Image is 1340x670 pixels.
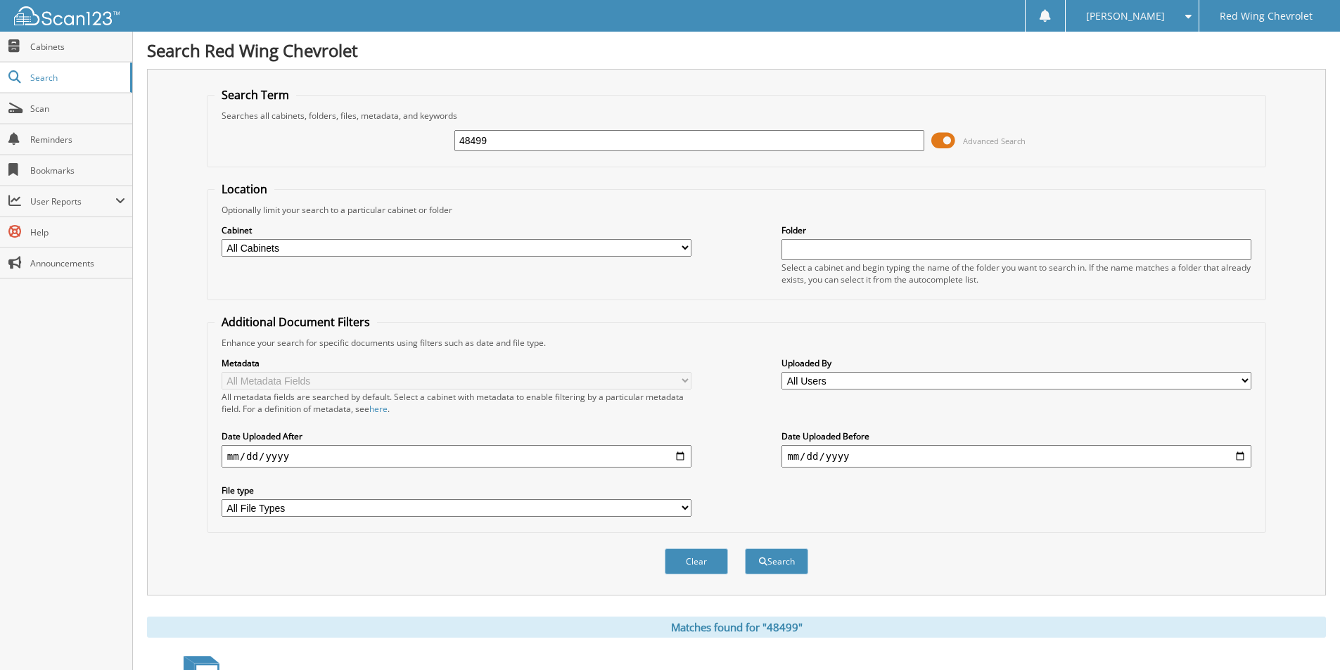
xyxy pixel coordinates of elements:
label: Folder [781,224,1251,236]
label: Uploaded By [781,357,1251,369]
label: Date Uploaded After [222,430,691,442]
span: User Reports [30,195,115,207]
span: Red Wing Chevrolet [1220,12,1313,20]
label: Cabinet [222,224,691,236]
span: Scan [30,103,125,115]
div: Matches found for "48499" [147,617,1326,638]
legend: Search Term [215,87,296,103]
span: Bookmarks [30,165,125,176]
div: Enhance your search for specific documents using filters such as date and file type. [215,337,1258,349]
span: Cabinets [30,41,125,53]
button: Clear [665,548,728,574]
div: Searches all cabinets, folders, files, metadata, and keywords [215,110,1258,122]
a: here [369,403,388,415]
span: Search [30,72,123,84]
input: end [781,445,1251,468]
span: [PERSON_NAME] [1086,12,1165,20]
span: Reminders [30,134,125,146]
legend: Additional Document Filters [215,314,377,330]
span: Advanced Search [963,136,1026,146]
span: Announcements [30,257,125,269]
div: Optionally limit your search to a particular cabinet or folder [215,204,1258,216]
div: All metadata fields are searched by default. Select a cabinet with metadata to enable filtering b... [222,391,691,415]
label: Metadata [222,357,691,369]
div: Select a cabinet and begin typing the name of the folder you want to search in. If the name match... [781,262,1251,285]
img: scan123-logo-white.svg [14,6,120,25]
legend: Location [215,181,274,197]
input: start [222,445,691,468]
button: Search [745,548,808,574]
label: Date Uploaded Before [781,430,1251,442]
h1: Search Red Wing Chevrolet [147,39,1326,62]
span: Help [30,226,125,238]
label: File type [222,484,691,496]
